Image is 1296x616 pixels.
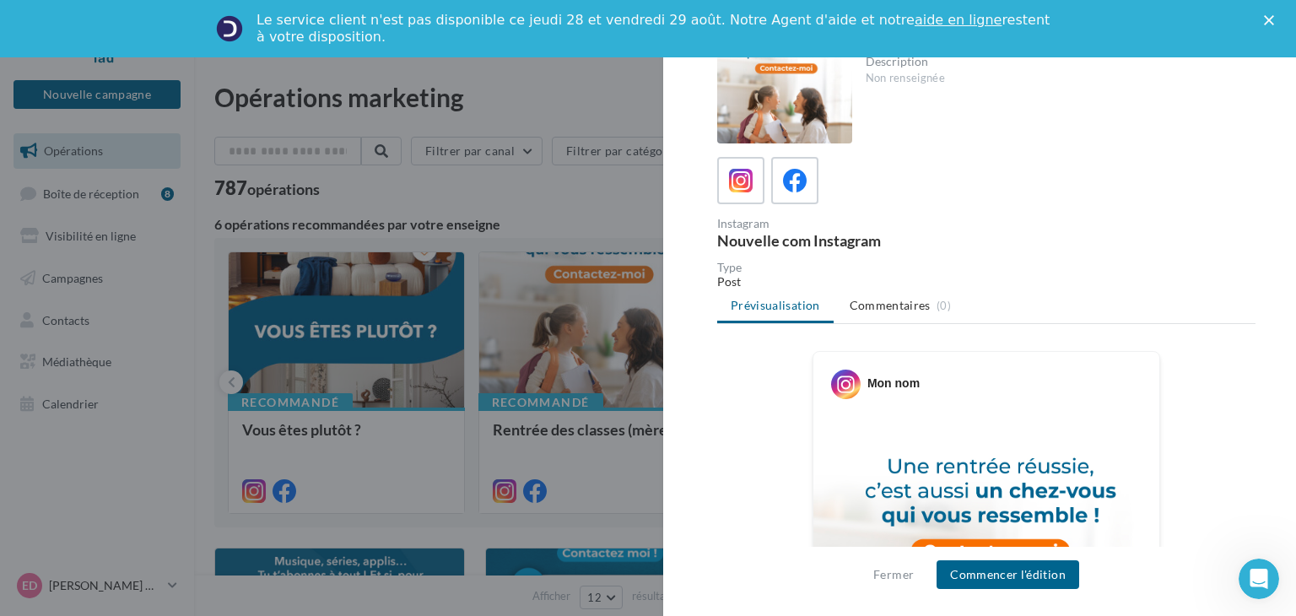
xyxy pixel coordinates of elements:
[717,233,980,248] div: Nouvelle com Instagram
[256,12,1053,46] div: Le service client n'est pas disponible ce jeudi 28 et vendredi 29 août. Notre Agent d'aide et not...
[867,565,921,585] button: Fermer
[1239,559,1279,599] iframe: Intercom live chat
[216,15,243,42] img: Profile image for Service-Client
[850,297,931,314] span: Commentaires
[866,71,1243,86] div: Non renseignée
[717,218,980,230] div: Instagram
[937,560,1079,589] button: Commencer l'édition
[866,56,1243,68] div: Description
[867,375,920,392] div: Mon nom
[717,262,1255,273] div: Type
[937,299,951,312] span: (0)
[717,273,1255,290] div: Post
[915,12,1002,28] a: aide en ligne
[1264,15,1281,25] div: Fermer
